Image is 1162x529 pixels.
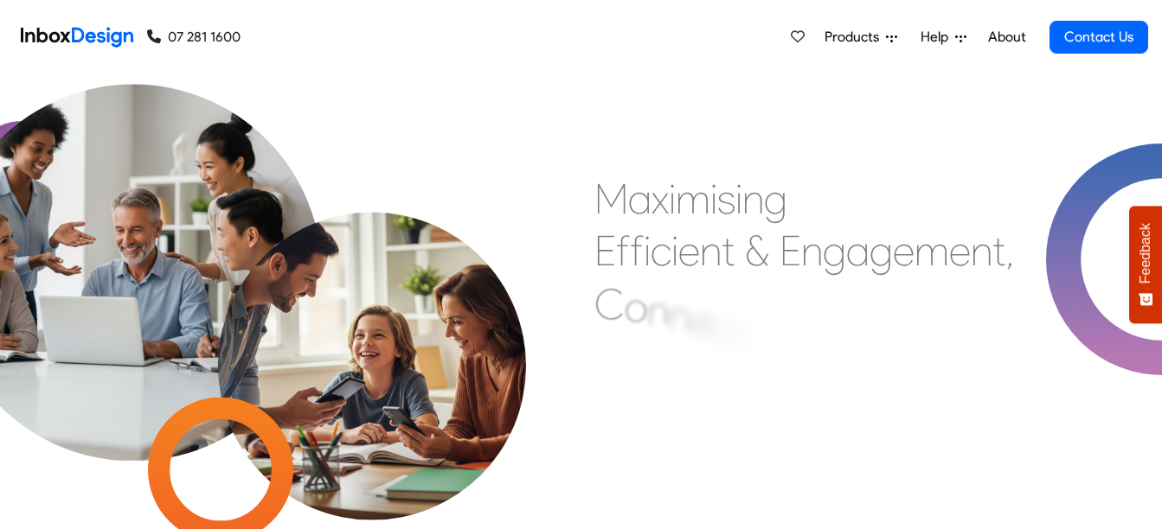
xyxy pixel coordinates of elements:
[870,225,893,277] div: g
[914,20,973,54] a: Help
[678,225,700,277] div: e
[915,225,949,277] div: m
[594,173,1014,432] div: Maximising Efficient & Engagement, Connecting Schools, Families, and Students.
[594,225,616,277] div: E
[1129,206,1162,323] button: Feedback - Show survey
[1005,225,1014,277] div: ,
[801,225,823,277] div: n
[893,225,915,277] div: e
[628,173,652,225] div: a
[992,225,1005,277] div: t
[949,225,971,277] div: e
[676,173,710,225] div: m
[764,173,787,225] div: g
[823,225,846,277] div: g
[690,294,712,346] div: e
[983,20,1030,54] a: About
[1138,223,1153,284] span: Feedback
[700,225,722,277] div: n
[818,20,904,54] a: Products
[712,301,733,353] div: c
[745,225,769,277] div: &
[971,225,992,277] div: n
[594,173,628,225] div: M
[846,225,870,277] div: a
[647,284,669,335] div: n
[742,173,764,225] div: n
[722,225,735,277] div: t
[625,280,647,332] div: o
[717,173,735,225] div: s
[921,27,955,48] span: Help
[630,225,644,277] div: f
[594,278,625,330] div: C
[710,173,717,225] div: i
[669,289,690,341] div: n
[753,327,774,379] div: n
[671,225,678,277] div: i
[179,136,564,520] img: parents_with_child.png
[644,225,651,277] div: i
[1050,21,1148,54] a: Contact Us
[669,173,676,225] div: i
[780,225,801,277] div: E
[733,308,746,360] div: t
[746,316,753,368] div: i
[825,27,886,48] span: Products
[735,173,742,225] div: i
[651,225,671,277] div: c
[652,173,669,225] div: x
[147,27,241,48] a: 07 281 1600
[616,225,630,277] div: f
